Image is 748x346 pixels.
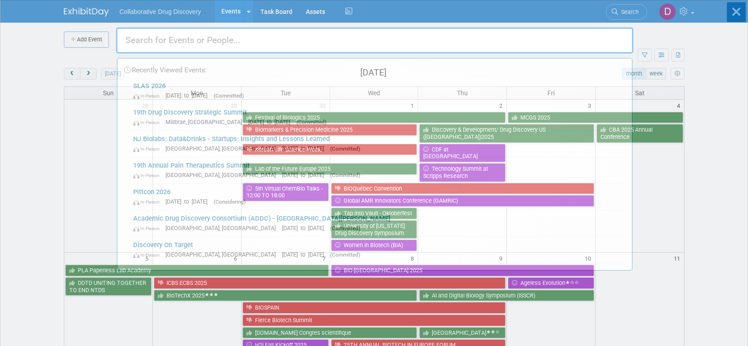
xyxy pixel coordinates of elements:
span: (Committed) [330,252,360,258]
span: [DATE] to [DATE] [282,225,328,231]
span: [DATE] to [DATE] [282,145,328,152]
span: [GEOGRAPHIC_DATA], [GEOGRAPHIC_DATA] [166,251,280,258]
span: [GEOGRAPHIC_DATA], [GEOGRAPHIC_DATA] [166,172,280,178]
span: [GEOGRAPHIC_DATA], [GEOGRAPHIC_DATA] [166,225,280,231]
span: In-Person [133,252,164,258]
span: [DATE] to [DATE] [248,119,295,125]
span: In-Person [133,226,164,231]
span: [DATE] to [DATE] [282,172,328,178]
span: [GEOGRAPHIC_DATA], [GEOGRAPHIC_DATA] [166,145,280,152]
div: Recently Viewed Events: [122,58,627,78]
span: (Committed) [330,172,360,178]
span: [DATE] to [DATE] [166,92,212,99]
a: Discovery On Target In-Person [GEOGRAPHIC_DATA], [GEOGRAPHIC_DATA] [DATE] to [DATE] (Committed) [129,237,627,263]
a: SLAS 2026 In-Person [DATE] to [DATE] (Committed) [129,78,627,104]
a: 19th Drug Discovery Strategic Summit In-Person Millbrae, [GEOGRAPHIC_DATA] [DATE] to [DATE] (Comm... [129,104,627,130]
input: Search for Events or People... [116,27,633,53]
span: (Committed) [214,93,244,99]
span: Millbrae, [GEOGRAPHIC_DATA] [166,119,246,125]
span: (Considering) [214,199,246,205]
a: NJ Biolabs: Data&Drinks - Startups: Insights and Lessons Learned In-Person [GEOGRAPHIC_DATA], [GE... [129,131,627,157]
span: [DATE] to [DATE] [166,198,212,205]
span: In-Person [133,93,164,99]
a: Pittcon 2026 In-Person [DATE] to [DATE] (Considering) [129,184,627,210]
a: 19th Annual Pain Therapeutics Summit In-Person [GEOGRAPHIC_DATA], [GEOGRAPHIC_DATA] [DATE] to [DA... [129,157,627,183]
a: Academic Drug Discovery Consortium (ADDC) - [GEOGRAPHIC_DATA][PERSON_NAME] In-Person [GEOGRAPHIC_... [129,210,627,236]
span: In-Person [133,199,164,205]
span: In-Person [133,120,164,125]
span: (Committed) [330,146,360,152]
span: (Committed) [296,119,327,125]
span: In-Person [133,146,164,152]
span: [DATE] to [DATE] [282,251,328,258]
span: In-Person [133,173,164,178]
span: (Committed) [330,225,360,231]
